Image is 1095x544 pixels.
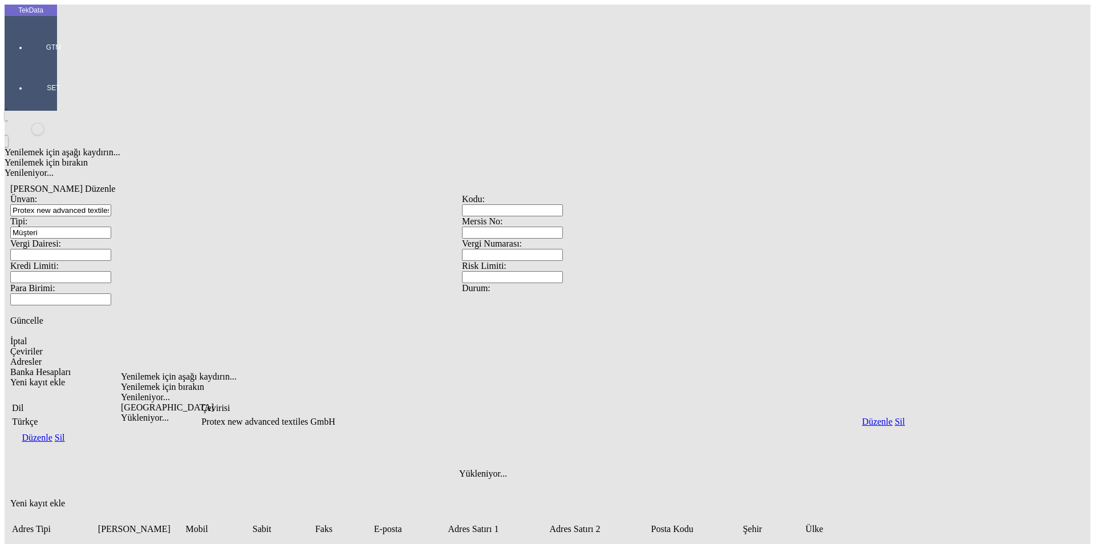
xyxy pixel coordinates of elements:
[462,283,490,293] span: Durum:
[448,524,547,534] div: Adres Satırı 1
[10,377,914,498] div: Veri Tablosu
[36,43,71,52] span: GTM
[462,239,522,248] span: Vergi Numarası:
[550,524,649,534] div: Adres Satırı 2
[651,524,741,534] div: Posta Kodu
[253,524,313,534] div: Sabit
[10,336,27,346] span: İptal
[315,523,372,535] td: Sütun Faks
[374,524,446,534] div: E-posta
[10,216,28,226] span: Tipi:
[12,403,199,413] div: Dil
[10,357,42,366] span: Adresler
[11,523,96,535] td: Sütun Adres Tipi
[10,346,43,356] span: Çeviriler
[185,523,251,535] td: Sütun Mobil
[10,184,115,194] span: [PERSON_NAME] Düzenle
[98,523,184,535] td: Sütun İlgili Kişi
[315,524,372,534] div: Faks
[5,6,57,15] div: TekData
[462,216,503,226] span: Mersis No:
[252,523,314,535] td: Sütun Sabit
[121,413,565,423] div: Yükleniyor...
[121,382,565,392] div: Yenilemek için bırakın
[805,524,862,534] div: Ülke
[448,523,548,535] td: Sütun Adres Satırı 1
[743,524,803,534] div: Şehir
[862,417,893,426] a: Düzenle
[10,239,61,248] span: Vergi Dairesi:
[10,498,914,509] div: Yeni kayıt ekle
[11,402,200,414] td: Sütun Dil
[36,83,71,92] span: SET
[10,377,65,387] span: Yeni kayıt ekle
[121,402,565,413] div: [GEOGRAPHIC_DATA]
[10,377,914,388] div: Yeni kayıt ekle
[55,433,65,442] a: Sil
[10,498,65,508] span: Yeni kayıt ekle
[462,194,485,204] span: Kodu:
[5,168,919,178] div: Yenileniyor...
[10,194,37,204] span: Ünvan:
[549,523,650,535] td: Sütun Adres Satırı 2
[10,283,55,293] span: Para Birimi:
[5,147,919,158] div: Yenilemek için aşağı kaydırın...
[98,524,184,534] div: [PERSON_NAME]
[895,417,905,426] a: Sil
[5,158,919,168] div: Yenilemek için bırakın
[12,524,96,534] div: Adres Tipi
[186,524,250,534] div: Mobil
[651,523,741,535] td: Sütun Posta Kodu
[462,261,506,271] span: Risk Limiti:
[121,372,565,382] div: Yenilemek için aşağı kaydırın...
[805,523,863,535] td: Sütun Ülke
[10,336,914,346] dx-button: İptal
[22,433,52,442] a: Düzenle
[10,261,59,271] span: Kredi Limiti:
[10,367,71,377] span: Banka Hesapları
[374,523,447,535] td: Sütun E-posta
[121,392,565,402] div: Yenileniyor...
[10,316,43,325] span: Güncelle
[742,523,804,535] td: Sütun Şehir
[10,316,914,326] dx-button: Güncelle
[11,416,200,428] td: Türkçe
